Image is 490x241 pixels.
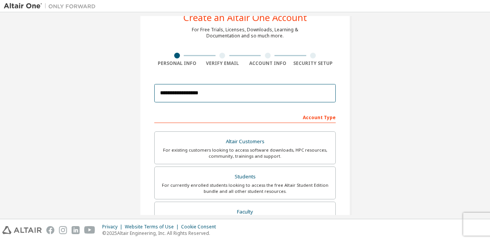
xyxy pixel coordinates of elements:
[181,224,220,230] div: Cookie Consent
[159,147,331,159] div: For existing customers looking to access software downloads, HPC resources, community, trainings ...
[84,226,95,234] img: youtube.svg
[192,27,298,39] div: For Free Trials, Licenses, Downloads, Learning & Documentation and so much more.
[159,136,331,147] div: Altair Customers
[200,60,245,66] div: Verify Email
[154,60,200,66] div: Personal Info
[102,230,220,236] p: © 2025 Altair Engineering, Inc. All Rights Reserved.
[4,2,100,10] img: Altair One
[46,226,54,234] img: facebook.svg
[72,226,80,234] img: linkedin.svg
[245,60,291,66] div: Account Info
[159,171,331,182] div: Students
[59,226,67,234] img: instagram.svg
[159,182,331,194] div: For currently enrolled students looking to access the free Altair Student Edition bundle and all ...
[159,207,331,217] div: Faculty
[2,226,42,234] img: altair_logo.svg
[102,224,125,230] div: Privacy
[125,224,181,230] div: Website Terms of Use
[154,111,336,123] div: Account Type
[183,13,307,22] div: Create an Altair One Account
[291,60,336,66] div: Security Setup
